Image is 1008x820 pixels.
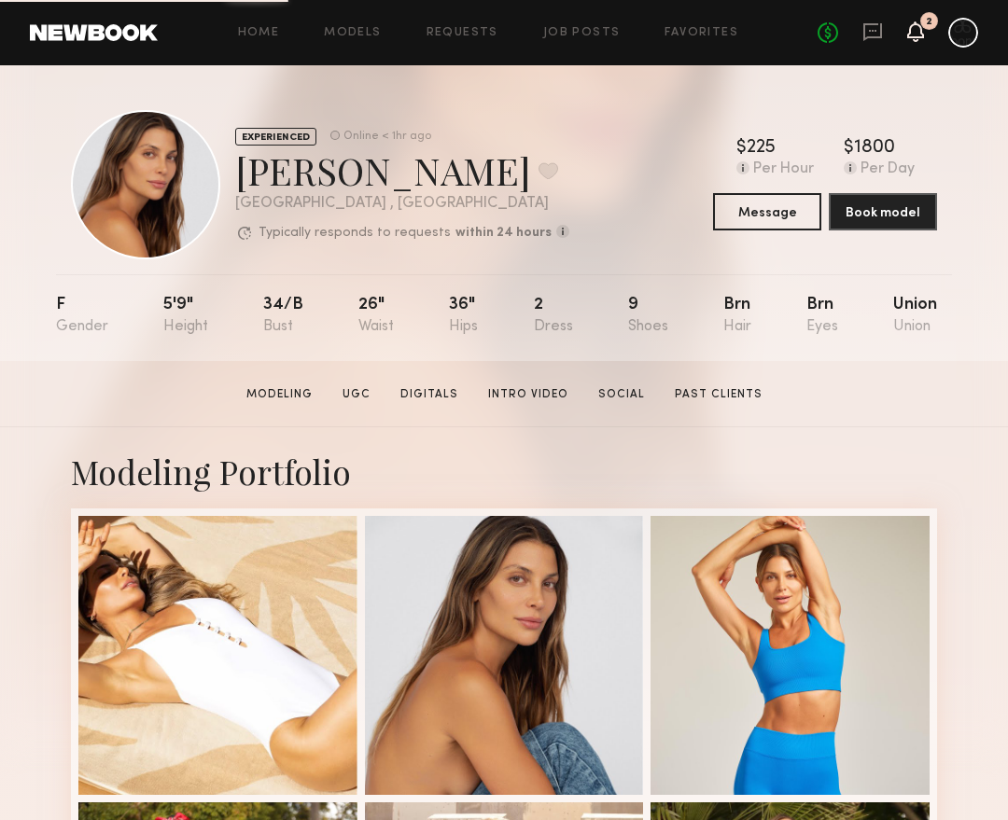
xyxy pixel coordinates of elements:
[71,450,937,493] div: Modeling Portfolio
[806,297,838,335] div: Brn
[343,131,431,143] div: Online < 1hr ago
[829,193,937,230] button: Book model
[861,161,915,178] div: Per Day
[238,27,280,39] a: Home
[667,386,770,403] a: Past Clients
[747,139,776,158] div: 225
[844,139,854,158] div: $
[854,139,895,158] div: 1800
[736,139,747,158] div: $
[163,297,208,335] div: 5'9"
[235,128,316,146] div: EXPERIENCED
[259,227,451,240] p: Typically responds to requests
[543,27,621,39] a: Job Posts
[263,297,303,335] div: 34/b
[393,386,466,403] a: Digitals
[753,161,814,178] div: Per Hour
[481,386,576,403] a: Intro Video
[534,297,573,335] div: 2
[713,193,821,230] button: Message
[628,297,668,335] div: 9
[723,297,751,335] div: Brn
[235,196,569,212] div: [GEOGRAPHIC_DATA] , [GEOGRAPHIC_DATA]
[591,386,652,403] a: Social
[455,227,552,240] b: within 24 hours
[427,27,498,39] a: Requests
[324,27,381,39] a: Models
[449,297,478,335] div: 36"
[335,386,378,403] a: UGC
[926,17,932,27] div: 2
[893,297,937,335] div: Union
[239,386,320,403] a: Modeling
[56,297,108,335] div: F
[358,297,394,335] div: 26"
[665,27,738,39] a: Favorites
[235,146,569,195] div: [PERSON_NAME]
